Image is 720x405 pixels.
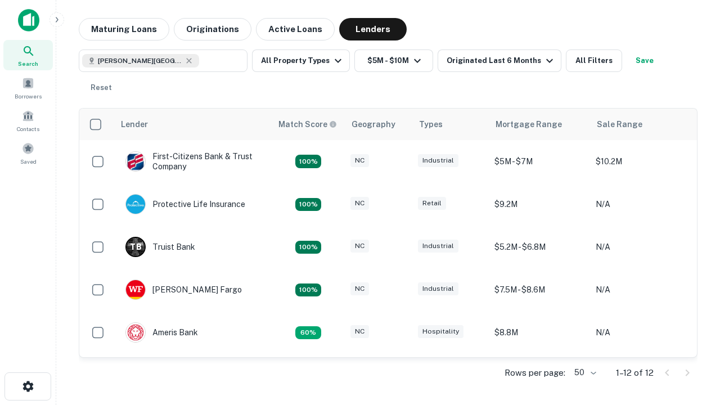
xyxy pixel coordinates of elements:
[126,152,145,171] img: picture
[590,354,691,397] td: N/A
[590,140,691,183] td: $10.2M
[438,49,561,72] button: Originated Last 6 Months
[489,140,590,183] td: $5M - $7M
[496,118,562,131] div: Mortgage Range
[339,18,407,40] button: Lenders
[295,283,321,297] div: Matching Properties: 2, hasApolloMatch: undefined
[278,118,335,130] h6: Match Score
[3,138,53,168] a: Saved
[627,49,663,72] button: Save your search to get updates of matches that match your search criteria.
[412,109,489,140] th: Types
[350,282,369,295] div: NC
[418,197,446,210] div: Retail
[616,366,654,380] p: 1–12 of 12
[489,268,590,311] td: $7.5M - $8.6M
[98,56,182,66] span: [PERSON_NAME][GEOGRAPHIC_DATA], [GEOGRAPHIC_DATA]
[350,197,369,210] div: NC
[664,315,720,369] iframe: Chat Widget
[18,9,39,31] img: capitalize-icon.png
[295,326,321,340] div: Matching Properties: 1, hasApolloMatch: undefined
[278,118,337,130] div: Capitalize uses an advanced AI algorithm to match your search with the best lender. The match sco...
[418,282,458,295] div: Industrial
[489,226,590,268] td: $5.2M - $6.8M
[590,183,691,226] td: N/A
[590,268,691,311] td: N/A
[15,92,42,101] span: Borrowers
[130,241,141,253] p: T B
[489,354,590,397] td: $9.2M
[345,109,412,140] th: Geography
[350,154,369,167] div: NC
[114,109,272,140] th: Lender
[418,240,458,253] div: Industrial
[83,76,119,99] button: Reset
[3,105,53,136] a: Contacts
[125,237,195,257] div: Truist Bank
[295,155,321,168] div: Matching Properties: 2, hasApolloMatch: undefined
[418,325,463,338] div: Hospitality
[125,322,198,343] div: Ameris Bank
[121,118,148,131] div: Lender
[252,49,350,72] button: All Property Types
[566,49,622,72] button: All Filters
[418,154,458,167] div: Industrial
[18,59,38,68] span: Search
[295,198,321,211] div: Matching Properties: 2, hasApolloMatch: undefined
[354,49,433,72] button: $5M - $10M
[570,364,598,381] div: 50
[597,118,642,131] div: Sale Range
[126,280,145,299] img: picture
[350,325,369,338] div: NC
[590,109,691,140] th: Sale Range
[125,280,242,300] div: [PERSON_NAME] Fargo
[489,311,590,354] td: $8.8M
[489,183,590,226] td: $9.2M
[590,311,691,354] td: N/A
[3,73,53,103] a: Borrowers
[590,226,691,268] td: N/A
[174,18,251,40] button: Originations
[79,18,169,40] button: Maturing Loans
[350,240,369,253] div: NC
[352,118,395,131] div: Geography
[125,194,245,214] div: Protective Life Insurance
[447,54,556,67] div: Originated Last 6 Months
[126,195,145,214] img: picture
[126,323,145,342] img: picture
[20,157,37,166] span: Saved
[295,241,321,254] div: Matching Properties: 3, hasApolloMatch: undefined
[272,109,345,140] th: Capitalize uses an advanced AI algorithm to match your search with the best lender. The match sco...
[17,124,39,133] span: Contacts
[125,151,260,172] div: First-citizens Bank & Trust Company
[489,109,590,140] th: Mortgage Range
[256,18,335,40] button: Active Loans
[3,40,53,70] a: Search
[505,366,565,380] p: Rows per page:
[419,118,443,131] div: Types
